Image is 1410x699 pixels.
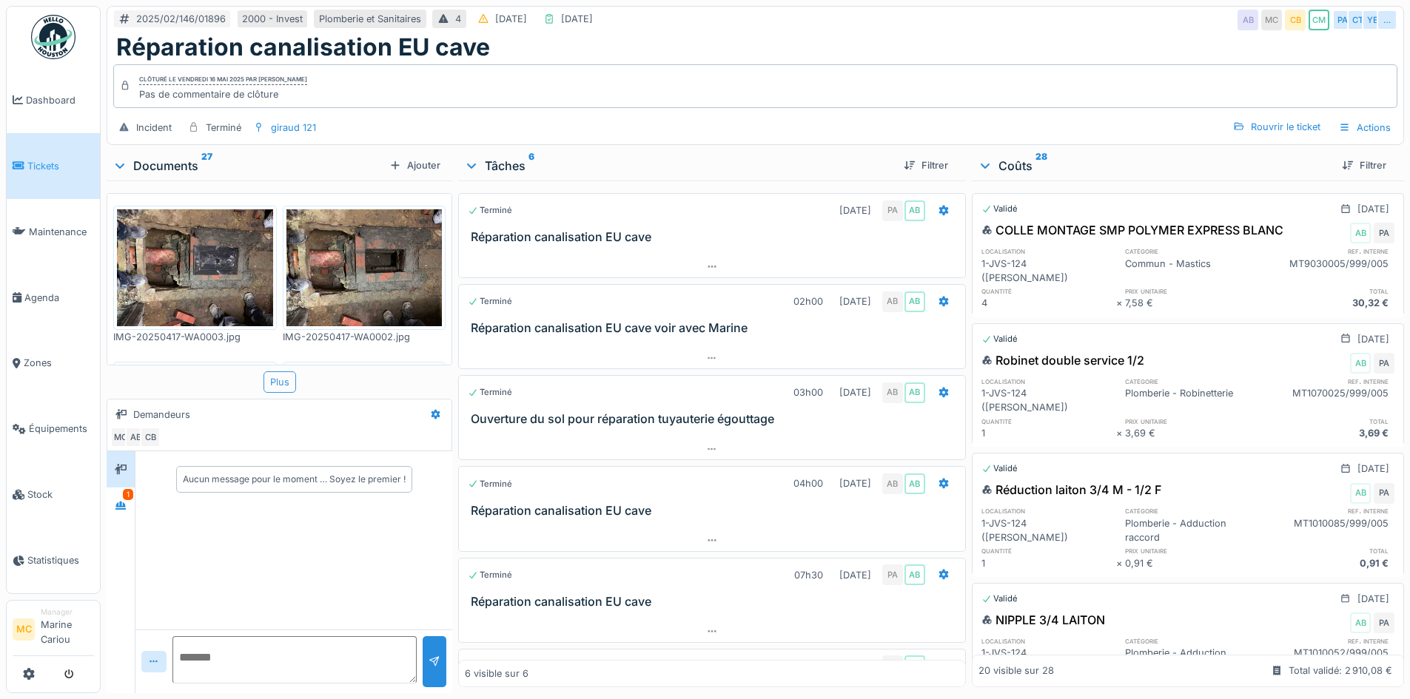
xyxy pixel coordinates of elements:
[465,666,528,681] div: 6 visible sur 6
[7,462,100,527] a: Stock
[981,386,1116,414] div: 1-JVS-124 ([PERSON_NAME])
[981,592,1018,605] div: Validé
[1116,296,1126,310] div: ×
[468,386,512,399] div: Terminé
[283,330,446,344] div: IMG-20250417-WA0002.jpg
[793,294,823,308] div: 02h00
[528,157,534,175] sup: 6
[13,607,94,656] a: MC ManagerMarine Cariou
[27,159,94,173] span: Tickets
[981,296,1116,310] div: 4
[882,291,903,312] div: AB
[319,12,421,26] div: Plomberie et Sanitaires
[981,246,1116,256] h6: localisation
[981,462,1018,475] div: Validé
[839,659,871,673] div: [DATE]
[1357,202,1389,216] div: [DATE]
[125,427,146,448] div: AB
[1125,546,1260,556] h6: prix unitaire
[468,478,512,490] div: Terminé
[794,568,823,582] div: 07h30
[1125,296,1260,310] div: 7,58 €
[468,204,512,217] div: Terminé
[133,408,190,422] div: Demandeurs
[1125,386,1260,414] div: Plomberie - Robinetterie
[839,294,871,308] div: [DATE]
[1260,386,1394,414] div: MT1070025/999/005
[1374,353,1394,374] div: PA
[7,67,100,133] a: Dashboard
[904,564,925,585] div: AB
[1227,117,1326,137] div: Rouvrir le ticket
[7,133,100,199] a: Tickets
[1035,157,1047,175] sup: 28
[882,473,903,494] div: AB
[793,476,823,490] div: 04h00
[136,121,172,135] div: Incident
[1362,10,1383,30] div: YE
[1260,376,1394,386] h6: ref. interne
[27,487,94,502] span: Stock
[117,209,273,326] img: 7bvb37tthl9cxojwot76s51hom1w
[1260,556,1394,570] div: 0,91 €
[495,12,527,26] div: [DATE]
[981,636,1116,646] h6: localisation
[455,12,461,26] div: 4
[1260,296,1394,310] div: 30,32 €
[471,321,959,335] h3: Réparation canalisation EU cave voir avec Marine
[7,265,100,331] a: Agenda
[1125,516,1260,544] div: Plomberie - Adduction raccord
[1125,246,1260,256] h6: catégorie
[904,382,925,403] div: AB
[464,157,891,175] div: Tâches
[139,75,307,85] div: Clôturé le vendredi 16 mai 2025 par [PERSON_NAME]
[1350,483,1371,504] div: AB
[981,221,1283,239] div: COLLE MONTAGE SMP POLYMER EXPRESS BLANC
[978,157,1330,175] div: Coûts
[471,595,959,609] h3: Réparation canalisation EU cave
[1260,546,1394,556] h6: total
[981,481,1161,499] div: Réduction laiton 3/4 M - 1/2 F
[1289,664,1392,678] div: Total validé: 2 910,08 €
[904,291,925,312] div: AB
[1260,286,1394,296] h6: total
[113,157,383,175] div: Documents
[1336,155,1392,175] div: Filtrer
[471,504,959,518] h3: Réparation canalisation EU cave
[882,382,903,403] div: AB
[113,330,277,344] div: IMG-20250417-WA0003.jpg
[24,356,94,370] span: Zones
[7,527,100,593] a: Statistiques
[31,15,75,59] img: Badge_color-CXgf-gQk.svg
[27,553,94,567] span: Statistiques
[981,333,1018,345] div: Validé
[1260,516,1394,544] div: MT1010085/999/005
[981,516,1116,544] div: 1-JVS-124 ([PERSON_NAME])
[471,230,959,244] h3: Réparation canalisation EU cave
[882,200,903,221] div: PA
[136,12,226,26] div: 2025/02/146/01896
[41,607,94,652] li: Marine Cariou
[7,396,100,462] a: Équipements
[116,33,490,61] h1: Réparation canalisation EU cave
[981,203,1018,215] div: Validé
[1332,10,1353,30] div: PA
[981,646,1116,674] div: 1-JVS-124 ([PERSON_NAME])
[183,473,406,486] div: Aucun message pour le moment … Soyez le premier !
[29,422,94,436] span: Équipements
[139,87,307,101] div: Pas de commentaire de clôture
[1125,556,1260,570] div: 0,91 €
[286,209,443,326] img: js5pxdhioks8imbcroq6p4chlrhm
[1116,426,1126,440] div: ×
[1357,462,1389,476] div: [DATE]
[793,385,823,399] div: 03h00
[1125,257,1260,285] div: Commun - Mastics
[1357,592,1389,606] div: [DATE]
[201,157,212,175] sup: 27
[468,569,512,581] div: Terminé
[1125,376,1260,386] h6: catégorie
[271,121,316,135] div: giraud 121
[1125,286,1260,296] h6: prix unitaire
[1260,506,1394,516] h6: ref. interne
[839,203,871,217] div: [DATE]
